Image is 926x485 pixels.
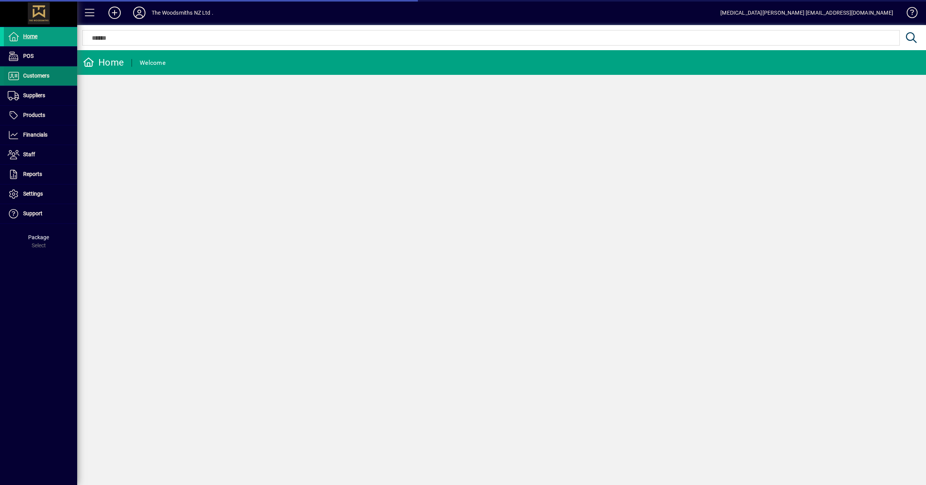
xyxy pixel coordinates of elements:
[28,234,49,240] span: Package
[140,57,166,69] div: Welcome
[23,73,49,79] span: Customers
[4,184,77,204] a: Settings
[83,56,124,69] div: Home
[152,7,213,19] div: The Woodsmiths NZ Ltd .
[23,33,37,39] span: Home
[4,204,77,223] a: Support
[23,112,45,118] span: Products
[23,92,45,98] span: Suppliers
[901,2,916,27] a: Knowledge Base
[23,210,42,216] span: Support
[4,165,77,184] a: Reports
[127,6,152,20] button: Profile
[102,6,127,20] button: Add
[4,86,77,105] a: Suppliers
[4,47,77,66] a: POS
[23,151,35,157] span: Staff
[4,106,77,125] a: Products
[23,171,42,177] span: Reports
[23,191,43,197] span: Settings
[4,125,77,145] a: Financials
[4,145,77,164] a: Staff
[720,7,893,19] div: [MEDICAL_DATA][PERSON_NAME] [EMAIL_ADDRESS][DOMAIN_NAME]
[4,66,77,86] a: Customers
[23,132,47,138] span: Financials
[23,53,34,59] span: POS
